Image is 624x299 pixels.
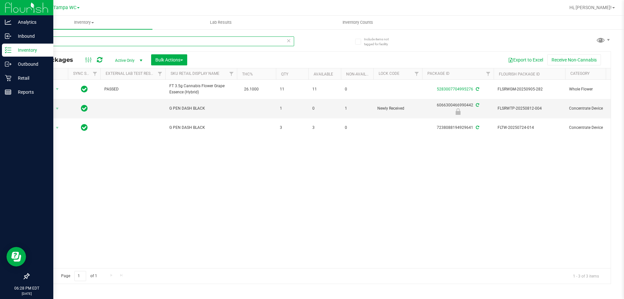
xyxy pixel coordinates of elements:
[11,46,50,54] p: Inventory
[11,60,50,68] p: Outbound
[3,291,50,296] p: [DATE]
[53,85,61,94] span: select
[16,16,152,29] a: Inventory
[169,125,233,131] span: G PEN DASH BLACK
[281,72,288,76] a: Qty
[346,72,375,76] a: Non-Available
[73,71,98,76] a: Sync Status
[5,75,11,81] inline-svg: Retail
[81,104,88,113] span: In Sync
[5,33,11,39] inline-svg: Inbound
[155,57,183,62] span: Bulk Actions
[498,105,561,112] span: FLSRWTP-20250812-004
[3,285,50,291] p: 06:28 PM EDT
[569,86,618,92] span: Whole Flower
[151,54,187,65] button: Bulk Actions
[483,68,494,79] a: Filter
[312,86,337,92] span: 11
[169,105,233,112] span: G PEN DASH BLACK
[201,20,240,25] span: Lab Results
[411,68,422,79] a: Filter
[312,105,337,112] span: 0
[427,71,449,76] a: Package ID
[475,103,479,107] span: Sync from Compliance System
[5,47,11,53] inline-svg: Inventory
[171,71,219,76] a: Sku Retail Display Name
[29,36,294,46] input: Search Package ID, Item Name, SKU, Lot or Part Number...
[106,71,157,76] a: External Lab Test Result
[169,83,233,95] span: FT 3.5g Cannabis Flower Grape Essence (Hybrid)
[569,5,612,10] span: Hi, [PERSON_NAME]!
[314,72,333,76] a: Available
[104,86,162,92] span: PASSED
[377,105,418,112] span: Newly Received
[498,125,561,131] span: FLTW-20250724-014
[280,86,305,92] span: 11
[90,68,100,79] a: Filter
[34,56,80,63] span: All Packages
[11,32,50,40] p: Inbound
[504,54,547,65] button: Export to Excel
[5,19,11,25] inline-svg: Analytics
[379,71,399,76] a: Lock Code
[280,105,305,112] span: 1
[475,87,479,91] span: Sync from Compliance System
[312,125,337,131] span: 3
[241,85,262,94] span: 26.1000
[437,87,473,91] a: 5283007704995276
[6,247,26,266] iframe: Resource center
[16,20,152,25] span: Inventory
[570,71,590,76] a: Category
[569,125,618,131] span: Concentrate Device
[226,68,237,79] a: Filter
[11,18,50,26] p: Analytics
[242,72,253,76] a: THC%
[289,16,426,29] a: Inventory Counts
[81,123,88,132] span: In Sync
[81,85,88,94] span: In Sync
[286,36,291,45] span: Clear
[5,61,11,67] inline-svg: Outbound
[11,74,50,82] p: Retail
[53,123,61,132] span: select
[498,86,561,92] span: FLSRWGM-20250905-282
[547,54,601,65] button: Receive Non-Cannabis
[421,108,495,115] div: Newly Received
[499,72,540,76] a: Flourish Package ID
[56,271,102,281] span: Page of 1
[364,37,396,47] span: Include items not tagged for facility
[5,89,11,95] inline-svg: Reports
[569,105,618,112] span: Concentrate Device
[475,125,479,130] span: Sync from Compliance System
[345,125,370,131] span: 0
[421,102,495,115] div: 6066300466990442
[421,125,495,131] div: 7238088194929641
[280,125,305,131] span: 3
[53,5,76,10] span: Tampa WC
[155,68,165,79] a: Filter
[345,86,370,92] span: 0
[568,271,604,281] span: 1 - 3 of 3 items
[152,16,289,29] a: Lab Results
[345,105,370,112] span: 1
[11,88,50,96] p: Reports
[334,20,382,25] span: Inventory Counts
[74,271,86,281] input: 1
[53,104,61,113] span: select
